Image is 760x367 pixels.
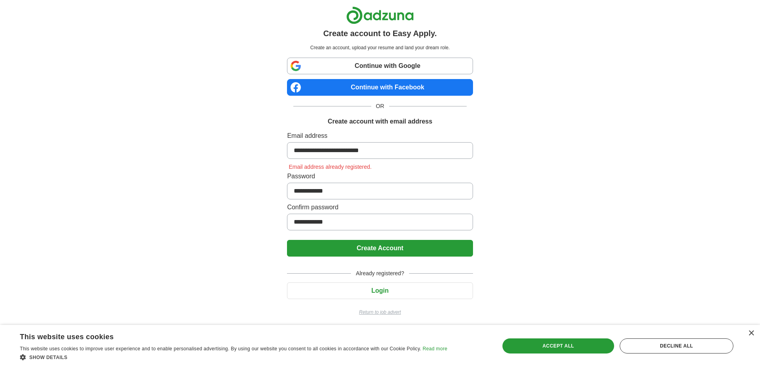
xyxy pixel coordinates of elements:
p: Create an account, upload your resume and land your dream role. [289,44,471,51]
span: OR [371,102,389,110]
span: Already registered? [351,269,409,278]
button: Create Account [287,240,473,257]
a: Read more, opens a new window [423,346,447,352]
div: Decline all [620,338,733,353]
a: Login [287,287,473,294]
h1: Create account to Easy Apply. [323,27,437,39]
div: Show details [20,353,447,361]
span: This website uses cookies to improve user experience and to enable personalised advertising. By u... [20,346,421,352]
a: Continue with Facebook [287,79,473,96]
label: Confirm password [287,203,473,212]
label: Password [287,172,473,181]
div: This website uses cookies [20,330,427,342]
div: Accept all [502,338,614,353]
div: Close [748,330,754,336]
h1: Create account with email address [328,117,432,126]
img: Adzuna logo [346,6,414,24]
label: Email address [287,131,473,141]
span: Show details [29,355,68,360]
button: Login [287,282,473,299]
a: Continue with Google [287,58,473,74]
span: Email address already registered. [287,164,373,170]
a: Return to job advert [287,309,473,316]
